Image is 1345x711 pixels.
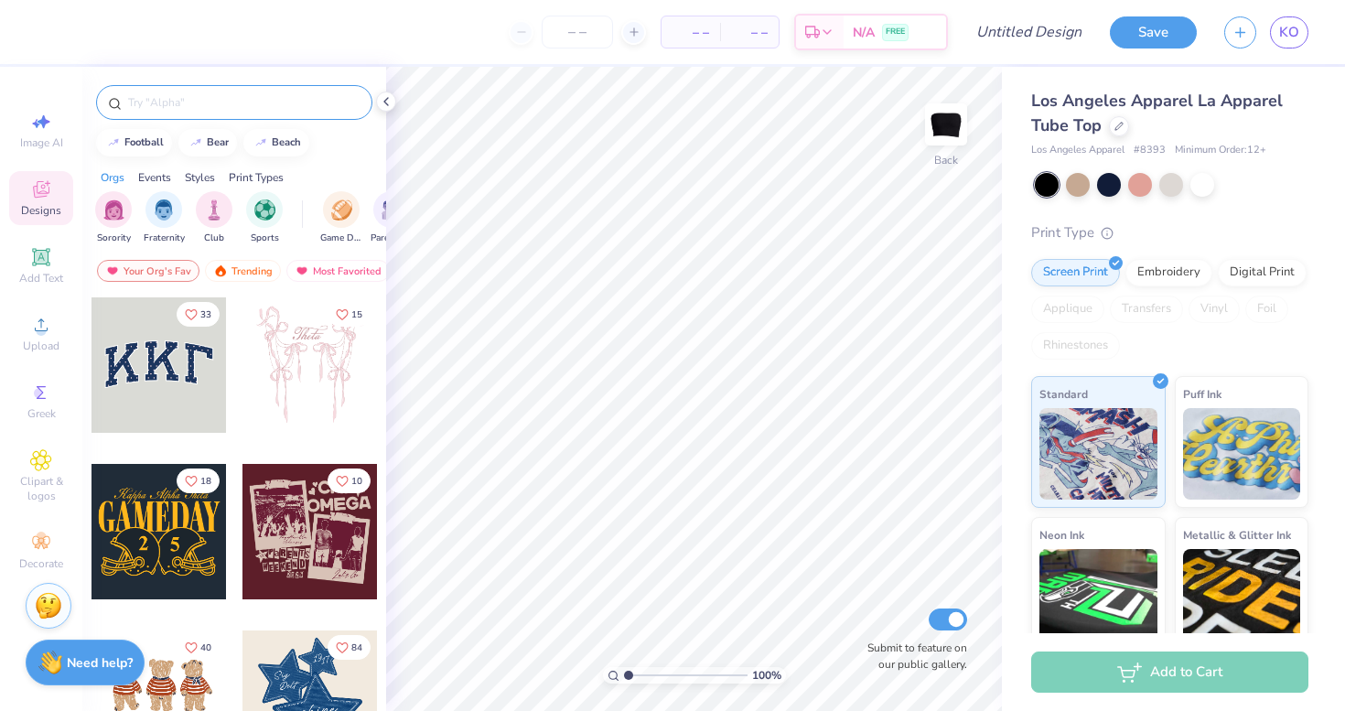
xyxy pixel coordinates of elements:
button: filter button [196,191,232,245]
img: most_fav.gif [295,264,309,277]
img: trending.gif [213,264,228,277]
strong: Need help? [67,654,133,672]
span: Los Angeles Apparel [1031,143,1124,158]
div: Vinyl [1189,296,1240,323]
button: filter button [246,191,283,245]
div: filter for Game Day [320,191,362,245]
button: Like [177,469,220,493]
label: Submit to feature on our public gallery. [857,640,967,673]
img: trend_line.gif [253,137,268,148]
button: football [96,129,172,156]
span: Add Text [19,271,63,285]
div: Applique [1031,296,1104,323]
div: Styles [185,169,215,186]
div: Foil [1245,296,1288,323]
div: filter for Fraternity [144,191,185,245]
span: FREE [886,26,905,38]
button: Like [177,635,220,660]
img: Fraternity Image [154,199,174,221]
img: Metallic & Glitter Ink [1183,549,1301,641]
div: Events [138,169,171,186]
div: football [124,137,164,147]
button: bear [178,129,237,156]
img: most_fav.gif [105,264,120,277]
div: filter for Sorority [95,191,132,245]
div: Rhinestones [1031,332,1120,360]
span: Club [204,232,224,245]
span: Fraternity [144,232,185,245]
div: Print Type [1031,222,1308,243]
span: 15 [351,310,362,319]
button: Like [177,302,220,327]
span: Sports [251,232,279,245]
span: Upload [23,339,59,353]
img: Back [928,106,964,143]
span: Puff Ink [1183,384,1221,404]
div: Your Org's Fav [97,260,199,282]
div: Orgs [101,169,124,186]
div: beach [272,137,301,147]
span: # 8393 [1134,143,1166,158]
button: Save [1110,16,1197,48]
span: Designs [21,203,61,218]
button: Like [328,469,371,493]
div: filter for Club [196,191,232,245]
span: Neon Ink [1039,525,1084,544]
span: Parent's Weekend [371,232,413,245]
button: Like [328,302,371,327]
img: Standard [1039,408,1157,500]
img: Parent's Weekend Image [382,199,403,221]
span: Greek [27,406,56,421]
img: trend_line.gif [188,137,203,148]
span: 10 [351,477,362,486]
span: 100 % [752,667,781,684]
input: Try "Alpha" [126,93,360,112]
span: N/A [853,23,875,42]
span: Clipart & logos [9,474,73,503]
span: – – [731,23,768,42]
div: filter for Sports [246,191,283,245]
span: 40 [200,643,211,652]
span: 33 [200,310,211,319]
div: Most Favorited [286,260,390,282]
input: – – [542,16,613,48]
img: Sorority Image [103,199,124,221]
span: Los Angeles Apparel La Apparel Tube Top [1031,90,1283,136]
div: Embroidery [1125,259,1212,286]
span: 84 [351,643,362,652]
div: Print Types [229,169,284,186]
button: filter button [95,191,132,245]
button: filter button [371,191,413,245]
button: filter button [320,191,362,245]
div: Transfers [1110,296,1183,323]
button: beach [243,129,309,156]
span: Image AI [20,135,63,150]
div: filter for Parent's Weekend [371,191,413,245]
img: trend_line.gif [106,137,121,148]
div: bear [207,137,229,147]
img: Neon Ink [1039,549,1157,641]
span: Sorority [97,232,131,245]
img: Sports Image [254,199,275,221]
button: Like [328,635,371,660]
img: Puff Ink [1183,408,1301,500]
div: Back [934,152,958,168]
span: KO [1279,22,1299,43]
span: Game Day [320,232,362,245]
span: Standard [1039,384,1088,404]
div: Digital Print [1218,259,1307,286]
span: Decorate [19,556,63,571]
span: 18 [200,477,211,486]
input: Untitled Design [962,14,1096,50]
a: KO [1270,16,1308,48]
span: Metallic & Glitter Ink [1183,525,1291,544]
div: Trending [205,260,281,282]
img: Club Image [204,199,224,221]
img: Game Day Image [331,199,352,221]
button: filter button [144,191,185,245]
div: Screen Print [1031,259,1120,286]
span: Minimum Order: 12 + [1175,143,1266,158]
span: – – [672,23,709,42]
